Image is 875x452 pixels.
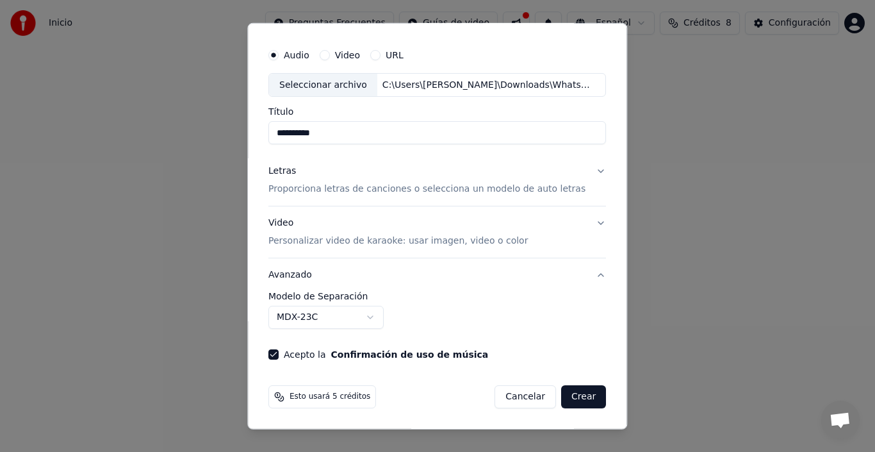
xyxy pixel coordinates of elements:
button: Avanzado [268,258,606,292]
span: Esto usará 5 créditos [290,392,370,402]
button: VideoPersonalizar video de karaoke: usar imagen, video o color [268,206,606,258]
label: Título [268,107,606,116]
div: Avanzado [268,292,606,339]
p: Personalizar video de karaoke: usar imagen, video o color [268,235,528,247]
label: Audio [284,50,309,59]
div: Seleccionar archivo [269,73,377,96]
button: Crear [561,385,606,408]
button: LetrasProporciona letras de canciones o selecciona un modelo de auto letras [268,155,606,206]
label: Acepto la [284,350,488,359]
p: Proporciona letras de canciones o selecciona un modelo de auto letras [268,183,585,196]
div: Video [268,217,528,247]
label: Video [335,50,360,59]
label: URL [386,50,404,59]
button: Cancelar [495,385,557,408]
label: Modelo de Separación [268,292,606,301]
div: C:\Users\[PERSON_NAME]\Downloads\WhatsApp Audio [DATE] 17.35.58.mpeg [377,78,595,91]
div: Letras [268,165,296,178]
button: Acepto la [331,350,489,359]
